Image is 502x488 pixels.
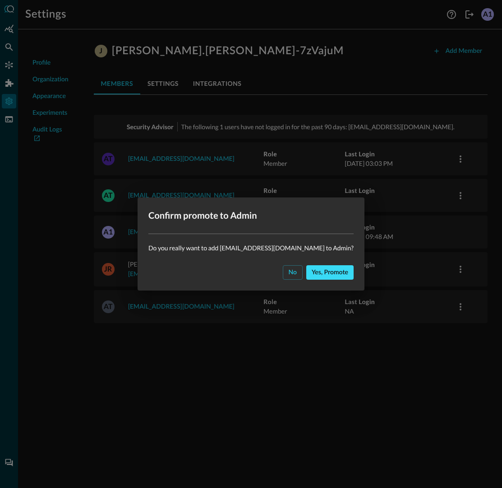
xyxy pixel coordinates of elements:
div: Yes, promote [312,267,348,278]
h2: Confirm promote to Admin [138,197,364,234]
div: No [289,267,297,278]
p: Do you really want to add [EMAIL_ADDRESS][DOMAIN_NAME] to Admin? [148,243,354,253]
button: Yes, promote [306,265,354,280]
button: No [283,265,303,280]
